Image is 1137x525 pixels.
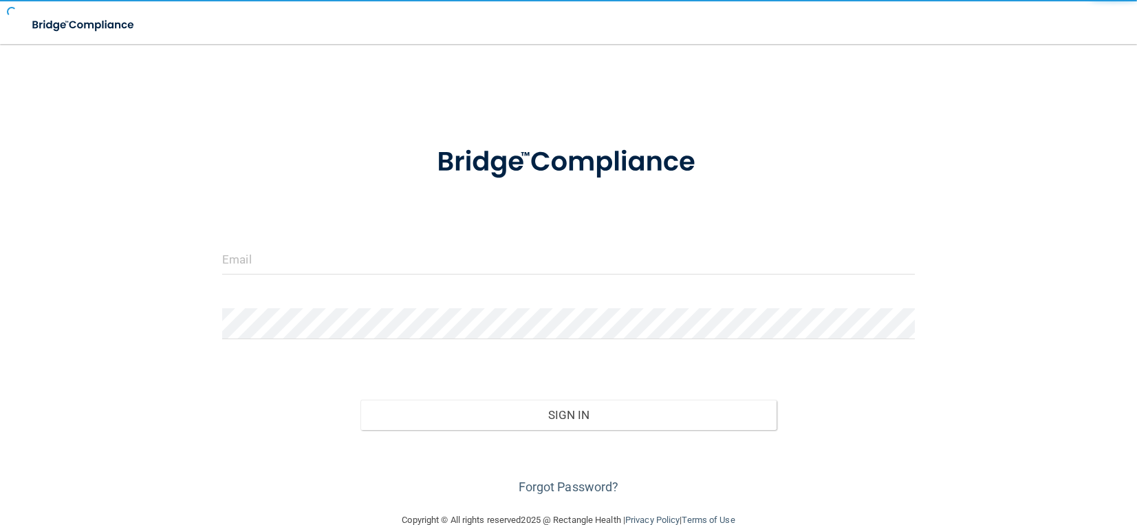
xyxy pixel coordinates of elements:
img: bridge_compliance_login_screen.278c3ca4.svg [409,127,729,198]
img: bridge_compliance_login_screen.278c3ca4.svg [21,11,147,39]
input: Email [222,244,915,275]
a: Terms of Use [682,515,735,525]
a: Forgot Password? [519,480,619,494]
a: Privacy Policy [625,515,680,525]
button: Sign In [360,400,776,430]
